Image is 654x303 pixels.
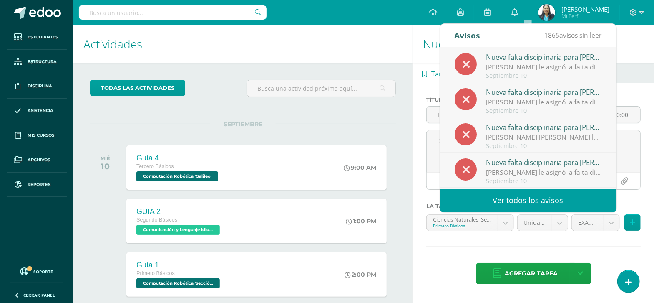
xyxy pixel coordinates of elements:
[486,132,602,142] div: [PERSON_NAME] [PERSON_NAME] le asignó la falta disciplinaria 'No entregó tarea' al alumno [PERSON...
[136,163,174,169] span: Tercero Básicos
[538,4,555,21] img: dc7d38de1d5b52360c8bb618cee5abea.png
[28,34,58,41] span: Estudiantes
[486,87,602,97] div: Nueva falta disciplinaria para [PERSON_NAME]
[345,271,377,278] div: 2:00 PM
[561,13,609,20] span: Mi Perfil
[486,72,602,79] div: Septiembre 10
[561,5,609,13] span: [PERSON_NAME]
[10,265,63,277] a: Soporte
[83,25,402,63] h1: Actividades
[486,178,602,185] div: Septiembre 10
[28,107,53,114] span: Asistencia
[524,215,546,231] span: Unidad 4
[427,107,511,123] input: Título
[486,97,602,107] div: [PERSON_NAME] le asignó la falta disciplinaria 'No entregó tarea' al alumno [PERSON_NAME]. Además...
[578,215,597,231] span: EXAMEN (30.0pts)
[572,215,619,231] a: EXAMEN (30.0pts)
[7,50,67,74] a: Estructura
[136,207,222,216] div: GUIA 2
[413,63,458,83] a: Tarea
[433,223,491,229] div: Primero Básicos
[7,74,67,99] a: Disciplina
[28,181,50,188] span: Reportes
[210,120,276,128] span: SEPTIEMBRE
[101,161,110,171] div: 10
[486,51,602,62] div: Nueva falta disciplinaria para [PERSON_NAME]
[136,278,220,288] span: Computación Robótica 'Sección Única'
[28,83,52,89] span: Disciplina
[344,164,377,171] div: 9:00 AM
[101,155,110,161] div: MIÉ
[545,31,602,40] span: avisos sin leer
[136,171,218,181] span: Computación Robótica 'Galileo'
[28,157,50,163] span: Archivos
[136,154,220,163] div: Guía 4
[28,59,57,65] span: Estructura
[7,148,67,173] a: Archivos
[505,263,558,284] span: Agregar tarea
[247,80,396,97] input: Busca una actividad próxima aquí...
[486,157,602,168] div: Nueva falta disciplinaria para [PERSON_NAME]
[486,143,602,150] div: Septiembre 10
[7,99,67,123] a: Asistencia
[7,123,67,148] a: Mis cursos
[34,269,53,275] span: Soporte
[426,97,512,103] label: Título:
[545,31,560,40] span: 1865
[486,107,602,115] div: Septiembre 10
[423,25,644,63] h1: Nueva actividad
[23,292,55,298] span: Cerrar panel
[486,62,602,72] div: [PERSON_NAME] le asignó la falta disciplinaria 'No entregó tarea' al alumno [PERSON_NAME]. Además...
[136,270,175,276] span: Primero Básicos
[427,215,513,231] a: Ciencias Naturales 'Sección Única'Primero Básicos
[455,24,480,47] div: Avisos
[486,122,602,132] div: Nueva falta disciplinaria para [PERSON_NAME] Adqui
[486,168,602,177] div: [PERSON_NAME] le asignó la falta disciplinaria 'Otros' al alumno [PERSON_NAME]. Además indicó lo ...
[28,132,54,139] span: Mis cursos
[79,5,267,20] input: Busca un usuario...
[426,203,641,209] label: La tarea se asignará a:
[7,173,67,197] a: Reportes
[440,189,616,212] a: Ver todos los avisos
[518,215,568,231] a: Unidad 4
[90,80,185,96] a: todas las Actividades
[136,225,220,235] span: Comunicación y Lenguaje Idioma Extranjero 'Newton'
[136,217,177,223] span: Segundo Básicos
[433,215,491,223] div: Ciencias Naturales 'Sección Única'
[346,217,377,225] div: 1:00 PM
[431,64,449,84] span: Tarea
[7,25,67,50] a: Estudiantes
[136,261,222,270] div: Guía 1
